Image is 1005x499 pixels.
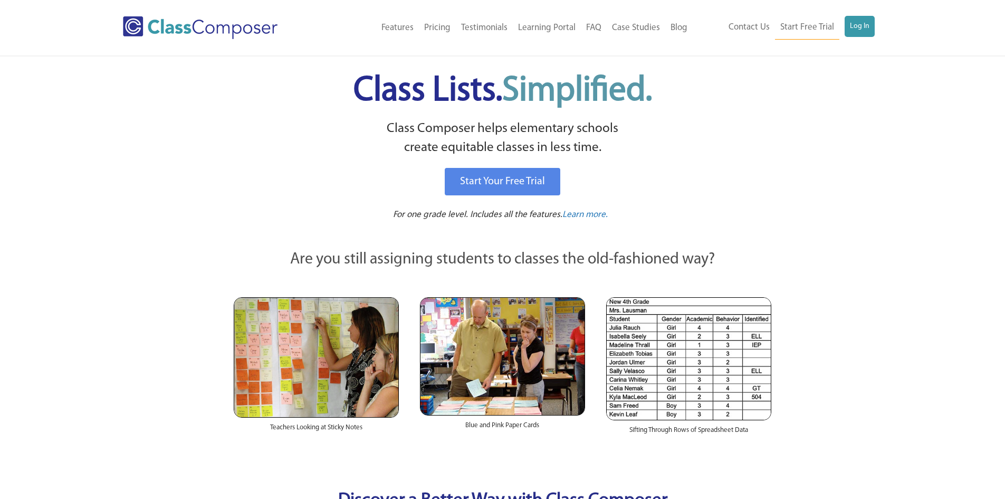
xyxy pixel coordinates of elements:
img: Class Composer [123,16,277,39]
a: Features [376,16,419,40]
nav: Header Menu [693,16,875,40]
p: Class Composer helps elementary schools create equitable classes in less time. [232,119,773,158]
a: Start Free Trial [775,16,839,40]
span: Start Your Free Trial [460,176,545,187]
a: Case Studies [607,16,665,40]
a: Learning Portal [513,16,581,40]
img: Teachers Looking at Sticky Notes [234,297,399,418]
div: Sifting Through Rows of Spreadsheet Data [606,420,771,446]
nav: Header Menu [321,16,693,40]
a: Start Your Free Trial [445,168,560,195]
div: Teachers Looking at Sticky Notes [234,418,399,443]
a: Blog [665,16,693,40]
img: Blue and Pink Paper Cards [420,297,585,415]
img: Spreadsheets [606,297,771,420]
span: Learn more. [562,210,608,219]
span: Simplified. [502,74,652,108]
a: Pricing [419,16,456,40]
a: Learn more. [562,209,608,222]
a: Log In [845,16,875,37]
a: Contact Us [723,16,775,39]
span: Class Lists. [353,74,652,108]
div: Blue and Pink Paper Cards [420,416,585,441]
a: Testimonials [456,16,513,40]
a: FAQ [581,16,607,40]
p: Are you still assigning students to classes the old-fashioned way? [234,248,772,271]
span: For one grade level. Includes all the features. [393,210,562,219]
